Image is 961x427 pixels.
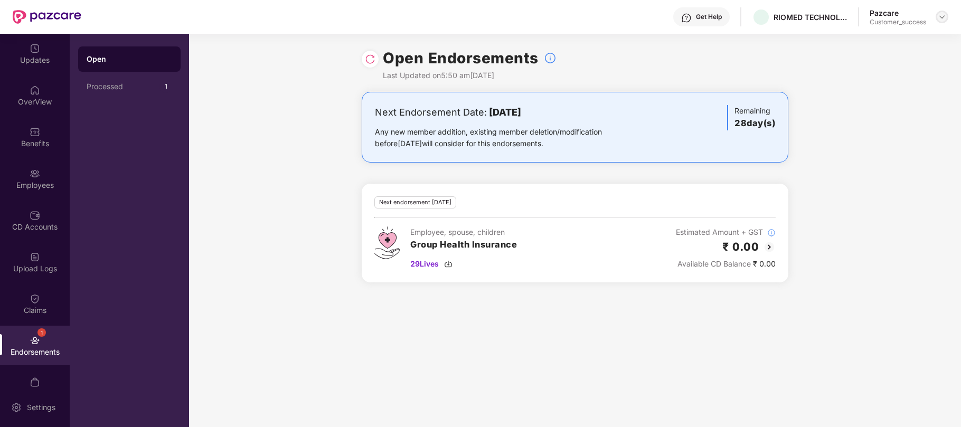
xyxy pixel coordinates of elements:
span: 29 Lives [410,258,439,270]
img: svg+xml;base64,PHN2ZyBpZD0iSW5mb18tXzMyeDMyIiBkYXRhLW5hbWU9IkluZm8gLSAzMngzMiIgeG1sbnM9Imh0dHA6Ly... [767,229,776,237]
div: Settings [24,402,59,413]
div: Processed [87,82,159,91]
h3: Group Health Insurance [410,238,517,252]
div: RIOMED TECHNOLOGIES INDIA PRIVATE LIMITED [774,12,847,22]
img: svg+xml;base64,PHN2ZyBpZD0iQ0RfQWNjb3VudHMiIGRhdGEtbmFtZT0iQ0QgQWNjb3VudHMiIHhtbG5zPSJodHRwOi8vd3... [30,210,40,221]
img: svg+xml;base64,PHN2ZyBpZD0iSGVscC0zMngzMiIgeG1sbnM9Imh0dHA6Ly93d3cudzMub3JnLzIwMDAvc3ZnIiB3aWR0aD... [681,13,692,23]
img: New Pazcare Logo [13,10,81,24]
h1: Open Endorsements [383,46,539,70]
img: svg+xml;base64,PHN2ZyBpZD0iU2V0dGluZy0yMHgyMCIgeG1sbnM9Imh0dHA6Ly93d3cudzMub3JnLzIwMDAvc3ZnIiB3aW... [11,402,22,413]
div: Open [87,54,172,64]
div: Customer_success [870,18,926,26]
img: svg+xml;base64,PHN2ZyBpZD0iQ2xhaW0iIHhtbG5zPSJodHRwOi8vd3d3LnczLm9yZy8yMDAwL3N2ZyIgd2lkdGg9IjIwIi... [30,293,40,304]
span: Available CD Balance [677,259,751,268]
div: Next endorsement [DATE] [374,196,456,208]
img: svg+xml;base64,PHN2ZyBpZD0iSW5mb18tXzMyeDMyIiBkYXRhLW5hbWU9IkluZm8gLSAzMngzMiIgeG1sbnM9Imh0dHA6Ly... [544,52,557,64]
div: Get Help [696,13,722,21]
img: svg+xml;base64,PHN2ZyBpZD0iQmVuZWZpdHMiIHhtbG5zPSJodHRwOi8vd3d3LnczLm9yZy8yMDAwL3N2ZyIgd2lkdGg9Ij... [30,127,40,137]
img: svg+xml;base64,PHN2ZyBpZD0iVXBsb2FkX0xvZ3MiIGRhdGEtbmFtZT0iVXBsb2FkIExvZ3MiIHhtbG5zPSJodHRwOi8vd3... [30,252,40,262]
div: Next Endorsement Date: [375,105,635,120]
img: svg+xml;base64,PHN2ZyBpZD0iTXlfT3JkZXJzIiBkYXRhLW5hbWU9Ik15IE9yZGVycyIgeG1sbnM9Imh0dHA6Ly93d3cudz... [30,377,40,387]
div: ₹ 0.00 [676,258,776,270]
div: Last Updated on 5:50 am[DATE] [383,70,557,81]
img: svg+xml;base64,PHN2ZyBpZD0iRHJvcGRvd24tMzJ4MzIiIHhtbG5zPSJodHRwOi8vd3d3LnczLm9yZy8yMDAwL3N2ZyIgd2... [938,13,946,21]
div: 1 [159,80,172,93]
img: svg+xml;base64,PHN2ZyBpZD0iRG93bmxvYWQtMzJ4MzIiIHhtbG5zPSJodHRwOi8vd3d3LnczLm9yZy8yMDAwL3N2ZyIgd2... [444,260,453,268]
img: svg+xml;base64,PHN2ZyBpZD0iSG9tZSIgeG1sbnM9Imh0dHA6Ly93d3cudzMub3JnLzIwMDAvc3ZnIiB3aWR0aD0iMjAiIG... [30,85,40,96]
img: svg+xml;base64,PHN2ZyB4bWxucz0iaHR0cDovL3d3dy53My5vcmcvMjAwMC9zdmciIHdpZHRoPSI0Ny43MTQiIGhlaWdodD... [374,226,400,259]
div: Employee, spouse, children [410,226,517,238]
div: Estimated Amount + GST [676,226,776,238]
h2: ₹ 0.00 [722,238,759,255]
b: [DATE] [489,107,521,118]
img: svg+xml;base64,PHN2ZyBpZD0iVXBkYXRlZCIgeG1sbnM9Imh0dHA6Ly93d3cudzMub3JnLzIwMDAvc3ZnIiB3aWR0aD0iMj... [30,43,40,54]
div: 1 [37,328,46,337]
img: svg+xml;base64,PHN2ZyBpZD0iRW1wbG95ZWVzIiB4bWxucz0iaHR0cDovL3d3dy53My5vcmcvMjAwMC9zdmciIHdpZHRoPS... [30,168,40,179]
div: Any new member addition, existing member deletion/modification before [DATE] will consider for th... [375,126,635,149]
img: svg+xml;base64,PHN2ZyBpZD0iUmVsb2FkLTMyeDMyIiB4bWxucz0iaHR0cDovL3d3dy53My5vcmcvMjAwMC9zdmciIHdpZH... [365,54,375,64]
img: svg+xml;base64,PHN2ZyBpZD0iRW5kb3JzZW1lbnRzIiB4bWxucz0iaHR0cDovL3d3dy53My5vcmcvMjAwMC9zdmciIHdpZH... [30,335,40,346]
div: Pazcare [870,8,926,18]
div: Remaining [727,105,775,130]
img: svg+xml;base64,PHN2ZyBpZD0iQmFjay0yMHgyMCIgeG1sbnM9Imh0dHA6Ly93d3cudzMub3JnLzIwMDAvc3ZnIiB3aWR0aD... [763,241,776,253]
h3: 28 day(s) [734,117,775,130]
